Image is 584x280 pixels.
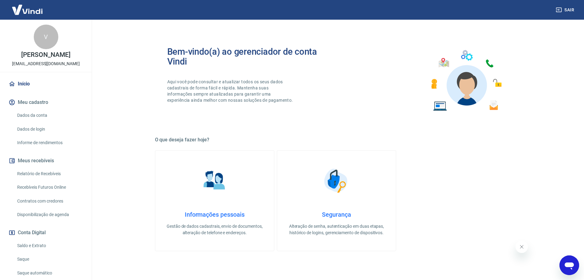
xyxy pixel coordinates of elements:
[4,4,52,9] span: Olá! Precisa de ajuda?
[165,223,264,236] p: Gestão de dados cadastrais, envio de documentos, alteração de telefone e endereços.
[321,165,352,196] img: Segurança
[15,195,84,207] a: Contratos com credores
[15,123,84,136] a: Dados de login
[15,239,84,252] a: Saldo e Extrato
[155,150,274,251] a: Informações pessoaisInformações pessoaisGestão de dados cadastrais, envio de documentos, alteraçã...
[15,168,84,180] a: Relatório de Recebíveis
[15,208,84,221] a: Disponibilização de agenda
[15,109,84,122] a: Dados da conta
[559,255,579,275] iframe: Botão para abrir a janela de mensagens
[15,253,84,266] a: Saque
[12,61,80,67] p: [EMAIL_ADDRESS][DOMAIN_NAME]
[7,96,84,109] button: Meu cadastro
[7,154,84,168] button: Meus recebíveis
[426,47,506,115] img: Imagem de um avatar masculino com diversos icones exemplificando as funcionalidades do gerenciado...
[7,0,47,19] img: Vindi
[199,165,230,196] img: Informações pessoais
[15,267,84,279] a: Saque automático
[21,52,70,58] p: [PERSON_NAME]
[516,241,528,253] iframe: Fechar mensagem
[34,25,58,49] div: V
[15,136,84,149] a: Informe de rendimentos
[555,4,577,16] button: Sair
[7,77,84,91] a: Início
[165,211,264,218] h4: Informações pessoais
[7,226,84,239] button: Conta Digital
[277,150,396,251] a: SegurançaSegurançaAlteração de senha, autenticação em duas etapas, histórico de logins, gerenciam...
[167,79,294,103] p: Aqui você pode consultar e atualizar todos os seus dados cadastrais de forma fácil e rápida. Mant...
[287,223,386,236] p: Alteração de senha, autenticação em duas etapas, histórico de logins, gerenciamento de dispositivos.
[155,137,518,143] h5: O que deseja fazer hoje?
[287,211,386,218] h4: Segurança
[167,47,337,66] h2: Bem-vindo(a) ao gerenciador de conta Vindi
[15,181,84,194] a: Recebíveis Futuros Online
